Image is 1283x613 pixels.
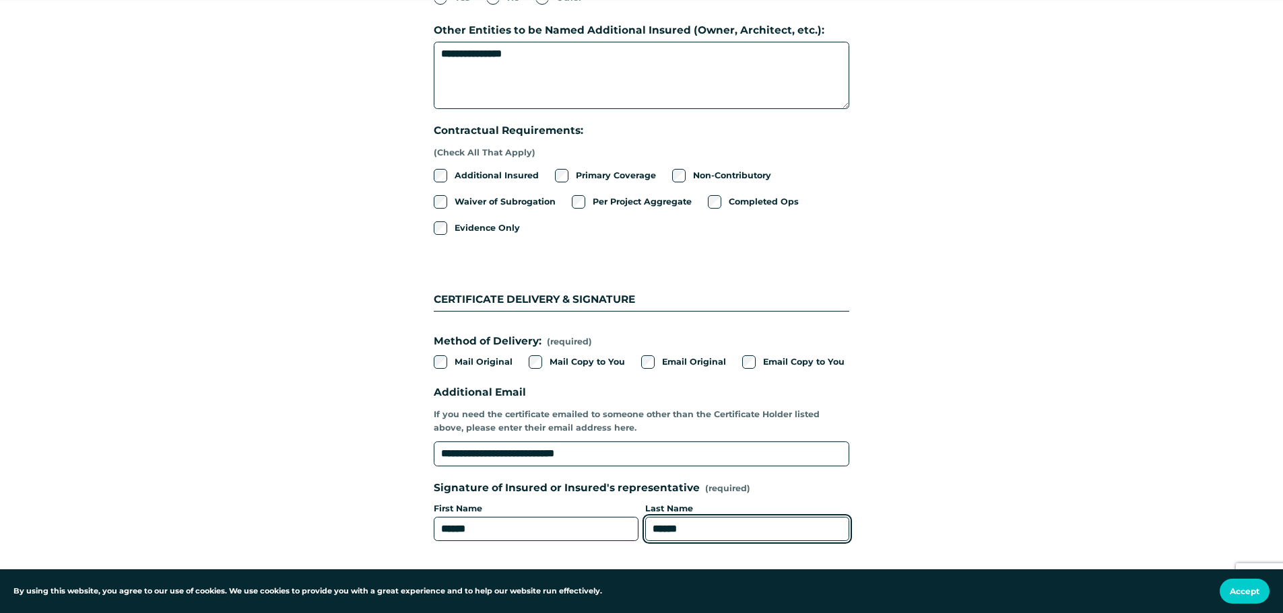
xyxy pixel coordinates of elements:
[708,195,721,209] input: Completed Ops
[1220,579,1270,604] button: Accept
[763,355,845,369] span: Email Copy to You
[434,122,583,139] span: Contractual Requirements:
[1230,586,1259,596] span: Accept
[662,355,726,369] span: Email Original
[550,355,625,369] span: Mail Copy to You
[547,335,592,349] span: (required)
[434,403,849,439] p: If you need the certificate emailed to someone other than the Certificate Holder listed above, pl...
[434,142,583,164] p: (Check All That Apply)
[705,484,750,493] span: (required)
[434,355,447,369] input: Mail Original
[576,169,656,182] span: Primary Coverage
[455,195,556,209] span: Waiver of Subrogation
[641,355,655,369] input: Email Original
[529,355,542,369] input: Mail Copy to You
[672,169,686,182] input: Non-Contributory
[434,22,824,39] span: Other Entities to be Named Additional Insured (Owner, Architect, etc.):
[13,585,602,598] p: By using this website, you agree to our use of cookies. We use cookies to provide you with a grea...
[434,258,849,311] div: CERTIFICATE DELIVERY & SIGNATURE
[455,169,539,182] span: Additional Insured
[729,195,799,209] span: Completed Ops
[434,384,526,401] span: Additional Email
[645,502,850,517] div: Last Name
[434,195,447,209] input: Waiver of Subrogation
[434,221,447,235] input: Evidence Only
[434,480,700,497] span: Signature of Insured or Insured's representative
[742,355,756,369] input: Email Copy to You
[555,169,568,182] input: Primary Coverage
[455,355,513,369] span: Mail Original
[693,169,771,182] span: Non-Contributory
[434,502,638,517] div: First Name
[434,333,541,350] span: Method of Delivery:
[593,195,692,209] span: Per Project Aggregate
[572,195,585,209] input: Per Project Aggregate
[455,221,520,235] span: Evidence Only
[434,169,447,182] input: Additional Insured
